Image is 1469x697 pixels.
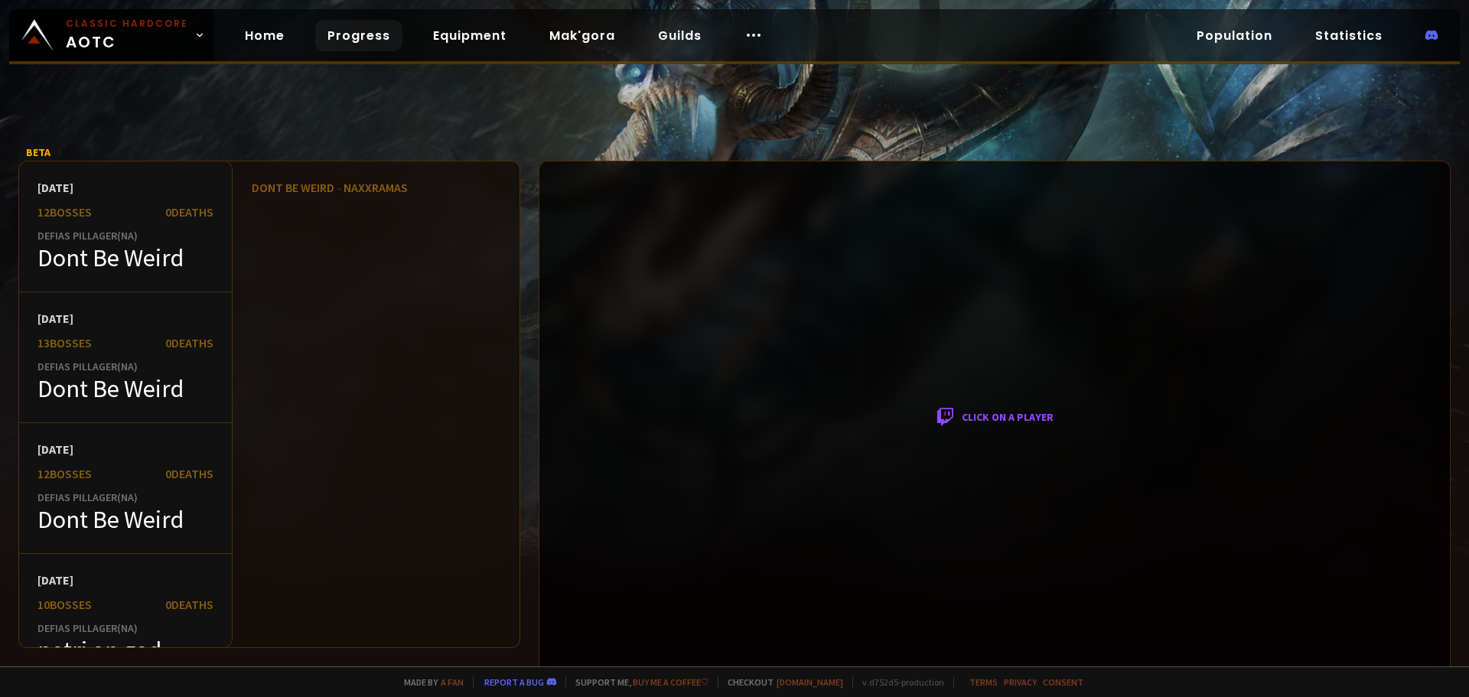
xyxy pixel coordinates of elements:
[718,676,843,688] span: Checkout
[441,676,464,688] a: a fan
[165,335,213,350] div: 0 Deaths
[37,597,92,612] div: 10 bosses
[37,360,213,373] div: Defias Pillager ( NA )
[37,490,213,504] div: Defias Pillager ( NA )
[37,466,92,481] div: 12 bosses
[37,504,213,535] div: Dont Be Weird
[37,180,213,195] div: [DATE]
[1043,676,1083,688] a: Consent
[315,20,402,51] a: Progress
[337,180,341,195] span: -
[852,676,944,688] span: v. d752d5 - production
[66,17,188,31] small: Classic Hardcore
[252,180,501,195] div: Dont Be Weird Naxxramas
[165,204,213,220] div: 0 Deaths
[9,9,214,61] a: Classic HardcoreAOTC
[395,676,464,688] span: Made by
[633,676,708,688] a: Buy me a coffee
[565,676,708,688] span: Support me,
[18,142,58,168] div: BETA
[37,441,213,457] div: [DATE]
[1303,20,1395,51] a: Statistics
[165,597,213,612] div: 0 Deaths
[37,243,213,273] div: Dont Be Weird
[37,204,92,220] div: 12 bosses
[165,466,213,481] div: 0 Deaths
[37,635,213,666] div: petri on god
[646,20,714,51] a: Guilds
[421,20,519,51] a: Equipment
[37,621,213,635] div: Defias Pillager ( NA )
[37,311,213,326] div: [DATE]
[539,161,1451,674] div: Click on a player
[37,229,213,243] div: Defias Pillager ( NA )
[66,17,188,54] span: AOTC
[37,373,213,404] div: Dont Be Weird
[484,676,544,688] a: Report a bug
[969,676,998,688] a: Terms
[37,572,213,588] div: [DATE]
[1004,676,1037,688] a: Privacy
[777,676,843,688] a: [DOMAIN_NAME]
[1184,20,1285,51] a: Population
[233,20,297,51] a: Home
[37,335,92,350] div: 13 bosses
[537,20,627,51] a: Mak'gora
